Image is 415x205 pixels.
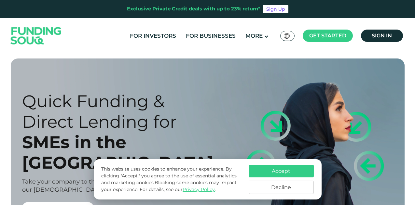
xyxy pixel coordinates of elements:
[22,178,218,193] span: Take your company to the next level with our [DEMOGRAPHIC_DATA]-compliant finance that arrives in...
[284,33,290,39] img: SA Flag
[263,5,288,13] a: Sign Up
[22,132,219,173] div: SMEs in the [GEOGRAPHIC_DATA]
[372,32,392,39] span: Sign in
[128,31,178,41] a: For Investors
[22,91,219,132] div: Quick Funding & Direct Lending for
[249,181,314,194] button: Decline
[101,166,242,193] p: This website uses cookies to enhance your experience. By clicking "Accept," you agree to the use ...
[127,5,260,13] div: Exclusive Private Credit deals with up to 23% return*
[183,186,215,192] a: Privacy Policy
[361,30,403,42] a: Sign in
[245,32,263,39] span: More
[249,165,314,177] button: Accept
[184,31,237,41] a: For Businesses
[309,32,346,39] span: Get started
[4,19,68,52] img: Logo
[140,186,216,192] span: For details, see our .
[101,180,237,192] span: Blocking some cookies may impact your experience.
